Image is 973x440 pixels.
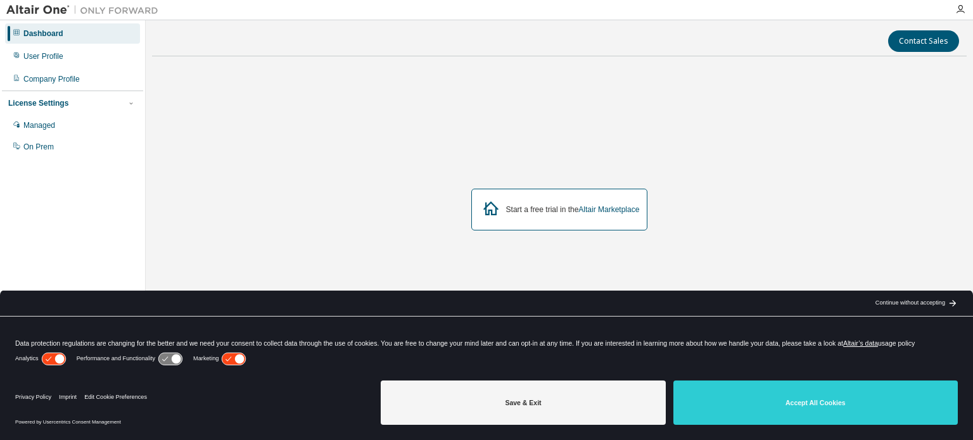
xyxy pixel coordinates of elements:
div: Dashboard [23,28,63,39]
div: User Profile [23,51,63,61]
button: Contact Sales [888,30,959,52]
div: On Prem [23,142,54,152]
div: License Settings [8,98,68,108]
a: Altair Marketplace [578,205,639,214]
img: Altair One [6,4,165,16]
div: Company Profile [23,74,80,84]
div: Start a free trial in the [506,204,640,215]
div: Managed [23,120,55,130]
